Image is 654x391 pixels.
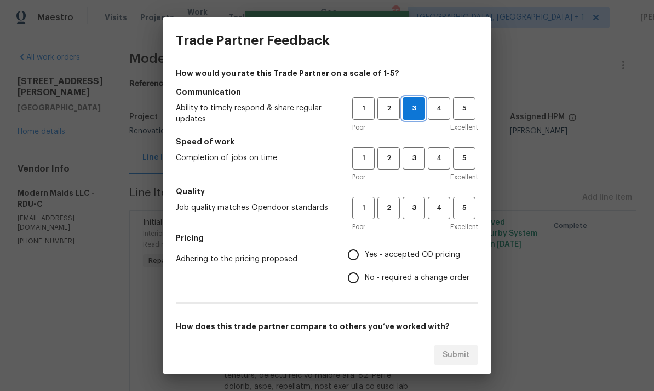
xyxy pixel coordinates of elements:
[378,152,399,165] span: 2
[453,147,475,170] button: 5
[403,97,425,120] button: 3
[428,197,450,219] button: 4
[176,153,335,164] span: Completion of jobs on time
[176,68,478,79] h4: How would you rate this Trade Partner on a scale of 1-5?
[176,86,478,97] h5: Communication
[352,97,375,120] button: 1
[404,202,424,214] span: 3
[176,202,335,213] span: Job quality matches Opendoor standards
[453,97,475,120] button: 5
[365,249,460,261] span: Yes - accepted OD pricing
[176,186,478,197] h5: Quality
[352,147,375,170] button: 1
[353,152,374,165] span: 1
[450,221,478,232] span: Excellent
[429,202,449,214] span: 4
[176,321,478,332] h5: How does this trade partner compare to others you’ve worked with?
[377,97,400,120] button: 2
[176,232,478,243] h5: Pricing
[403,147,425,170] button: 3
[176,33,330,48] h3: Trade Partner Feedback
[429,152,449,165] span: 4
[429,102,449,115] span: 4
[454,152,474,165] span: 5
[353,102,374,115] span: 1
[176,103,335,125] span: Ability to timely respond & share regular updates
[403,197,425,219] button: 3
[353,202,374,214] span: 1
[403,102,424,115] span: 3
[352,197,375,219] button: 1
[454,102,474,115] span: 5
[377,197,400,219] button: 2
[365,272,469,284] span: No - required a change order
[352,221,365,232] span: Poor
[428,147,450,170] button: 4
[450,172,478,183] span: Excellent
[352,172,365,183] span: Poor
[176,136,478,147] h5: Speed of work
[450,122,478,133] span: Excellent
[404,152,424,165] span: 3
[428,97,450,120] button: 4
[378,202,399,214] span: 2
[377,147,400,170] button: 2
[352,122,365,133] span: Poor
[348,243,478,289] div: Pricing
[453,197,475,219] button: 5
[378,102,399,115] span: 2
[454,202,474,214] span: 5
[176,254,330,265] span: Adhering to the pricing proposed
